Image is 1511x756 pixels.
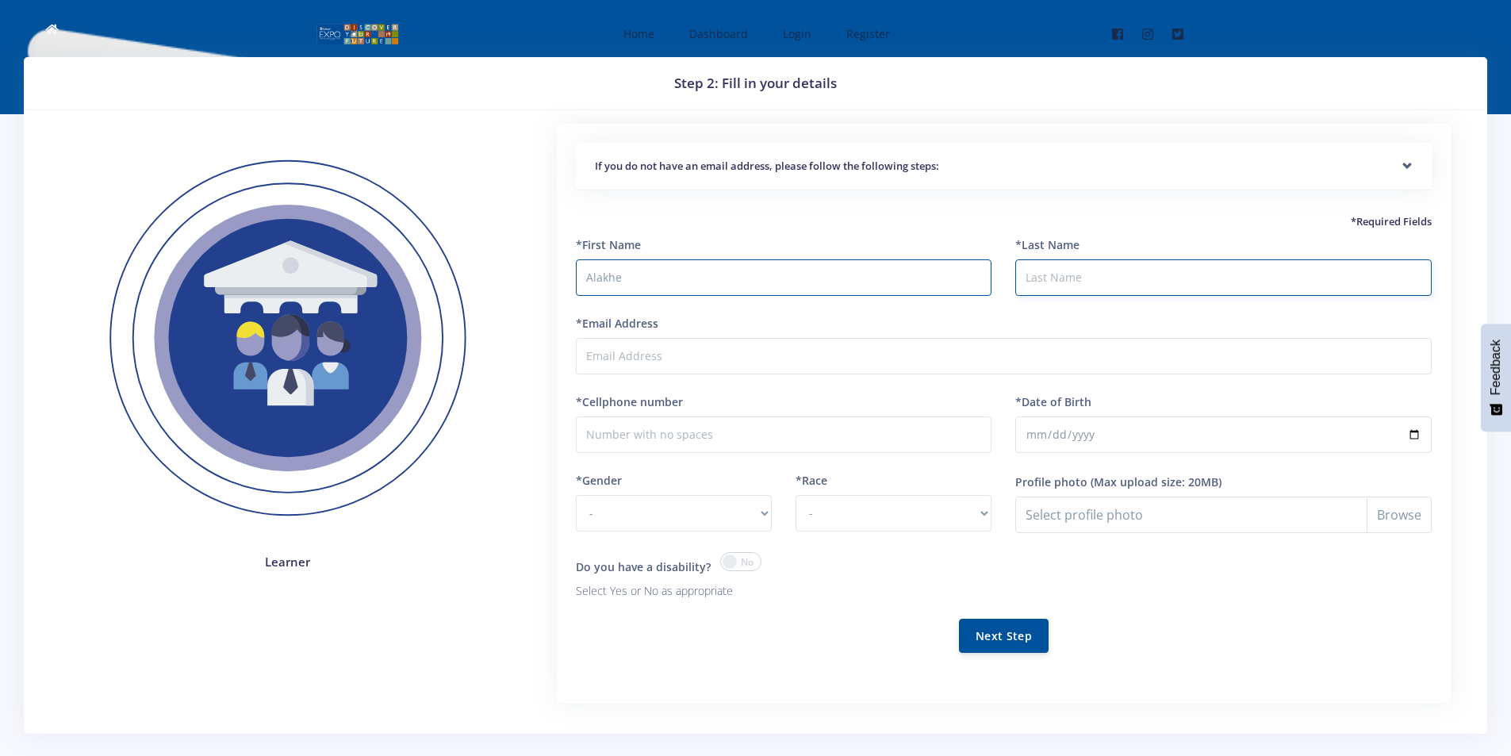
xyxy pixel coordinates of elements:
h4: Learner [73,553,503,571]
a: Register [830,13,903,55]
label: *Cellphone number [576,393,683,410]
h5: *Required Fields [576,214,1432,230]
img: Learner [73,124,503,554]
label: *Race [796,472,827,489]
h5: If you do not have an email address, please follow the following steps: [595,159,1413,175]
p: Select Yes or No as appropriate [576,581,992,601]
input: First Name [576,259,992,296]
span: Login [783,26,811,41]
label: (Max upload size: 20MB) [1091,474,1221,490]
span: Home [623,26,654,41]
a: Login [767,13,824,55]
label: *Email Address [576,315,658,332]
a: Dashboard [673,13,761,55]
label: Profile photo [1015,474,1087,490]
input: Email Address [576,338,1432,374]
label: *Last Name [1015,236,1080,253]
label: *First Name [576,236,641,253]
input: Last Name [1015,259,1432,296]
span: Register [846,26,890,41]
button: Next Step [959,619,1049,653]
label: Do you have a disability? [576,558,711,575]
a: Home [608,13,667,55]
span: Dashboard [689,26,748,41]
img: logo01.png [316,22,399,46]
label: *Gender [576,472,622,489]
h3: Step 2: Fill in your details [43,73,1468,94]
input: Number with no spaces [576,416,992,453]
label: *Date of Birth [1015,393,1091,410]
span: Feedback [1489,340,1503,395]
button: Feedback - Show survey [1481,324,1511,432]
